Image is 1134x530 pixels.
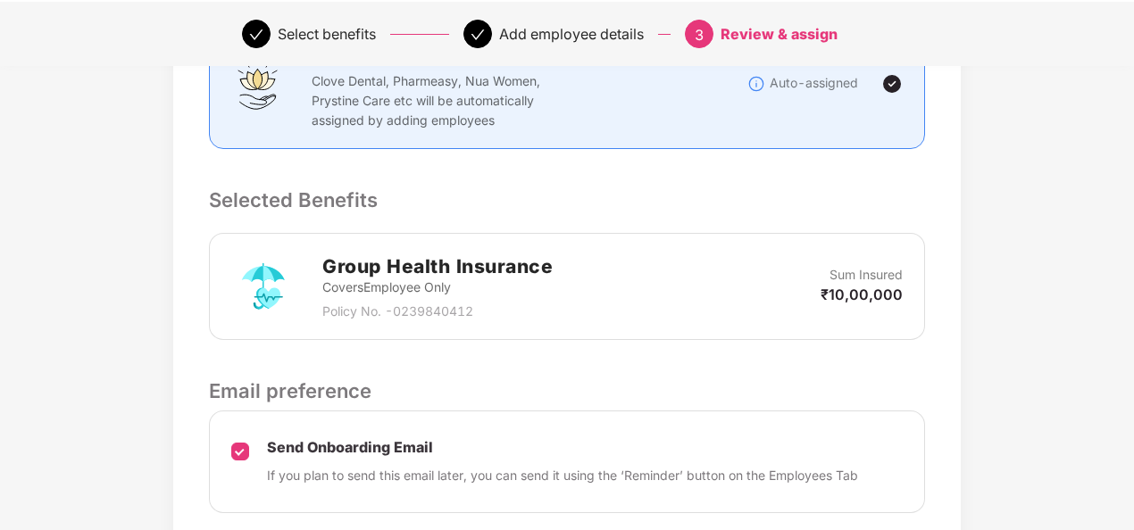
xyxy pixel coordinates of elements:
[267,466,858,485] p: If you plan to send this email later, you can send it using the ‘Reminder’ button on the Employee...
[322,277,553,297] p: Covers Employee Only
[695,26,704,44] span: 3
[322,302,553,321] p: Policy No. - 0239840412
[471,28,485,42] span: check
[278,20,376,48] div: Select benefits
[721,20,838,48] div: Review & assign
[821,285,903,304] p: ₹10,00,000
[249,28,263,42] span: check
[209,376,925,406] p: Email preference
[881,73,903,95] img: svg+xml;base64,PHN2ZyBpZD0iVGljay0yNHgyNCIgeG1sbnM9Imh0dHA6Ly93d3cudzMub3JnLzIwMDAvc3ZnIiB3aWR0aD...
[747,75,765,93] img: svg+xml;base64,PHN2ZyBpZD0iSW5mb18tXzMyeDMyIiBkYXRhLW5hbWU9IkluZm8gLSAzMngzMiIgeG1sbnM9Imh0dHA6Ly...
[231,57,285,111] img: svg+xml;base64,PHN2ZyBpZD0iQWZmaW5pdHlfQmVuZWZpdHMiIGRhdGEtbmFtZT0iQWZmaW5pdHkgQmVuZWZpdHMiIHhtbG...
[830,265,903,285] p: Sum Insured
[267,438,858,457] p: Send Onboarding Email
[322,252,553,281] h2: Group Health Insurance
[499,20,644,48] div: Add employee details
[770,73,858,93] p: Auto-assigned
[312,71,573,130] p: Clove Dental, Pharmeasy, Nua Women, Prystine Care etc will be automatically assigned by adding em...
[231,254,296,319] img: svg+xml;base64,PHN2ZyB4bWxucz0iaHR0cDovL3d3dy53My5vcmcvMjAwMC9zdmciIHdpZHRoPSI3MiIgaGVpZ2h0PSI3Mi...
[209,185,925,215] p: Selected Benefits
